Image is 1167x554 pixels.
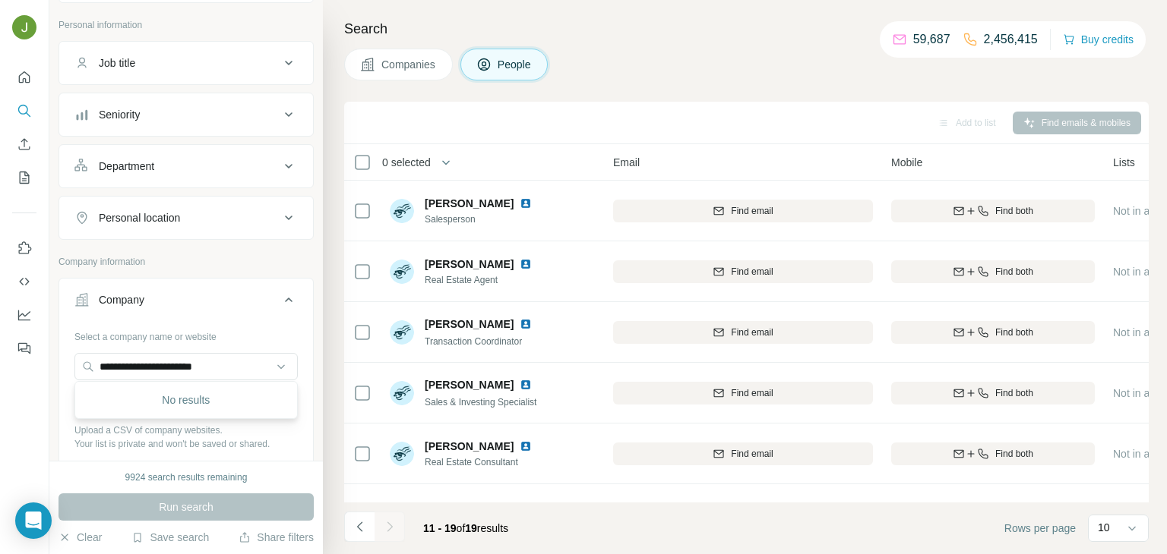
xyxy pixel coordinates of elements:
p: Upload a CSV of company websites. [74,423,298,437]
span: Sales & Investing Specialist [425,397,536,408]
span: Real Estate Agent [425,273,550,287]
div: Personal location [99,210,180,225]
img: Avatar [390,199,414,223]
button: Personal location [59,200,313,236]
span: Lists [1113,155,1135,170]
span: Not in a list [1113,448,1165,460]
span: Find email [731,326,773,339]
p: 59,687 [913,30,950,49]
img: Avatar [390,502,414,527]
span: Not in a list [1113,266,1165,278]
span: results [423,522,508,534]
button: Share filters [239,530,314,545]
div: Department [99,159,154,174]
span: Transaction Coordinator [425,336,522,347]
button: Find email [613,442,873,465]
img: LinkedIn logo [520,258,532,270]
img: Avatar [390,260,414,284]
div: 9924 search results remaining [125,471,248,484]
div: No results [78,385,294,415]
button: Search [12,97,36,124]
span: of [457,522,466,534]
p: Personal information [59,18,314,32]
img: LinkedIn logo [520,197,532,209]
button: Find email [613,321,873,344]
span: 11 - 19 [423,522,457,534]
p: 2,456,415 [984,30,1038,49]
button: My lists [12,164,36,191]
span: [PERSON_NAME] [425,257,514,272]
span: [PERSON_NAME] [425,439,514,454]
img: LinkedIn logo [520,379,532,391]
button: Find email [613,382,873,404]
button: Buy credits [1063,29,1134,50]
button: Use Surfe API [12,268,36,295]
button: Quick start [12,64,36,91]
div: Select a company name or website [74,324,298,344]
span: Email [613,155,640,170]
img: Avatar [390,320,414,345]
span: Find email [731,447,773,461]
button: Save search [131,530,209,545]
span: Not in a list [1113,326,1165,338]
button: Seniority [59,96,313,133]
span: Find both [995,204,1033,218]
div: Open Intercom Messenger [15,502,52,539]
button: Navigate to previous page [344,512,375,542]
span: Find email [731,204,773,218]
button: Dashboard [12,301,36,329]
span: Mobile [891,155,922,170]
span: Find both [995,447,1033,461]
button: Find both [891,382,1095,404]
span: [PERSON_NAME] [425,196,514,211]
img: Avatar [12,15,36,39]
button: Company [59,282,313,324]
p: Company information [59,255,314,269]
p: Your list is private and won't be saved or shared. [74,437,298,451]
button: Enrich CSV [12,131,36,158]
span: Companies [381,57,437,72]
span: Real Estate Consultant [425,455,550,469]
span: Find both [995,386,1033,400]
span: Not in a list [1113,387,1165,399]
span: Find both [995,326,1033,339]
button: Find email [613,200,873,222]
div: Job title [99,55,135,71]
span: Find email [731,265,773,279]
span: Rows per page [1004,521,1076,536]
button: Department [59,148,313,184]
button: Clear [59,530,102,545]
span: [PERSON_NAME] [425,316,514,332]
img: LinkedIn logo [520,318,532,330]
button: Find both [891,200,1095,222]
span: Find email [731,386,773,400]
span: 19 [465,522,477,534]
button: Find both [891,260,1095,283]
span: [PERSON_NAME] [425,499,514,515]
span: [PERSON_NAME] [425,377,514,392]
h4: Search [344,18,1149,39]
p: 10 [1098,520,1110,535]
button: Use Surfe on LinkedIn [12,235,36,262]
button: Feedback [12,335,36,362]
span: 0 selected [382,155,431,170]
img: LinkedIn logo [520,501,532,513]
span: Salesperson [425,212,550,226]
div: Seniority [99,107,140,122]
span: Find both [995,265,1033,279]
span: People [498,57,533,72]
img: Avatar [390,381,414,405]
div: Company [99,292,144,307]
button: Find both [891,321,1095,344]
button: Find both [891,442,1095,465]
button: Find email [613,260,873,283]
img: LinkedIn logo [520,440,532,452]
button: Job title [59,45,313,81]
img: Avatar [390,442,414,466]
span: Not in a list [1113,205,1165,217]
